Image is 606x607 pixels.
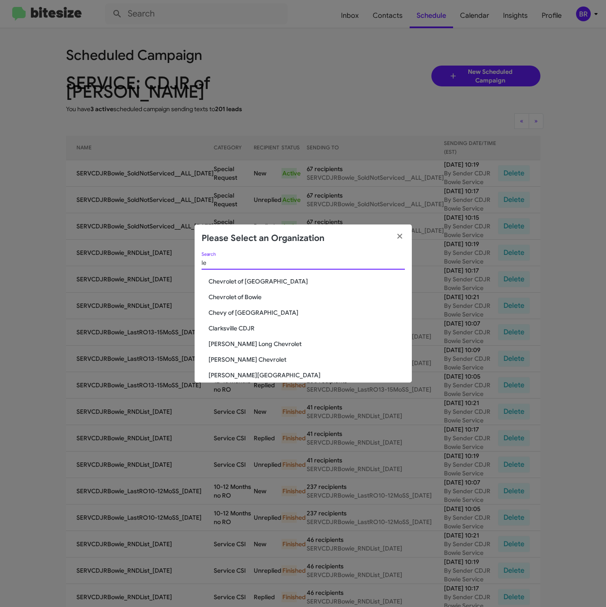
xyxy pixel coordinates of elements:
h2: Please Select an Organization [202,231,325,245]
span: [PERSON_NAME][GEOGRAPHIC_DATA] [209,371,405,379]
span: [PERSON_NAME] Chevrolet [209,355,405,364]
span: Chevrolet of [GEOGRAPHIC_DATA] [209,277,405,286]
span: Chevrolet of Bowie [209,293,405,301]
span: Clarksville CDJR [209,324,405,333]
span: [PERSON_NAME] Long Chevrolet [209,340,405,348]
span: Chevy of [GEOGRAPHIC_DATA] [209,308,405,317]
